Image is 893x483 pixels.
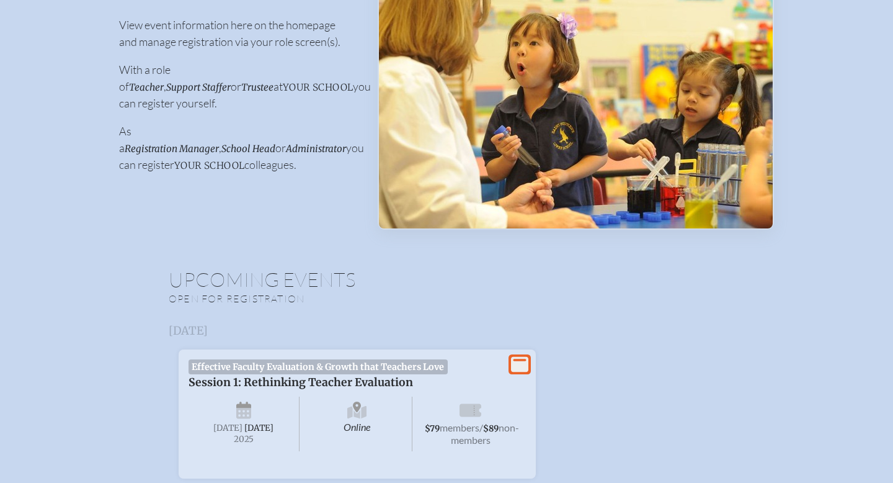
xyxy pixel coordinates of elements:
[213,423,242,433] span: [DATE]
[451,422,520,446] span: non-members
[479,422,483,433] span: /
[440,422,479,433] span: members
[221,143,275,155] span: School Head
[483,423,499,434] span: $89
[169,325,724,337] h3: [DATE]
[241,81,273,93] span: Trustee
[244,423,273,433] span: [DATE]
[169,292,496,305] p: Open for registration
[125,143,219,155] span: Registration Manager
[189,376,413,389] span: Session 1: Rethinking Teacher Evaluation
[198,435,289,444] span: 2025
[119,61,358,112] p: With a role of , or at you can register yourself.
[119,17,358,50] p: View event information here on the homepage and manage registration via your role screen(s).
[189,359,448,374] span: Effective Faculty Evaluation & Growth that Teachers Love
[119,123,358,173] p: As a , or you can register colleagues.
[174,160,244,171] span: your school
[286,143,346,155] span: Administrator
[169,269,724,289] h1: Upcoming Events
[283,81,353,93] span: your school
[129,81,164,93] span: Teacher
[425,423,440,434] span: $79
[302,397,413,451] span: Online
[166,81,231,93] span: Support Staffer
